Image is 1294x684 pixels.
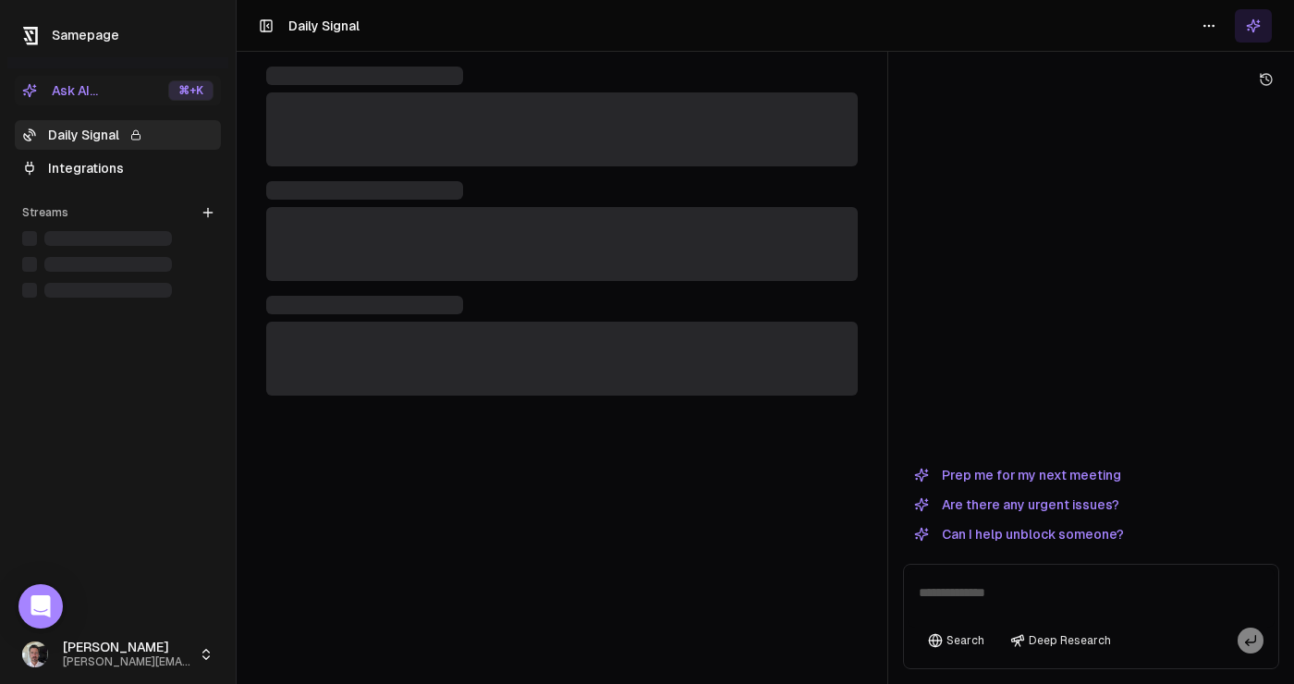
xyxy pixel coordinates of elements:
span: Samepage [52,28,119,43]
button: Deep Research [1001,628,1120,653]
button: Are there any urgent issues? [903,494,1130,516]
div: ⌘ +K [168,80,214,101]
a: Daily Signal [15,120,221,150]
h1: Daily Signal [288,17,360,35]
button: [PERSON_NAME][PERSON_NAME][EMAIL_ADDRESS] [15,632,221,677]
img: _image [22,641,48,667]
div: Streams [15,198,221,227]
div: Ask AI... [22,81,98,100]
button: Search [919,628,994,653]
div: Open Intercom Messenger [18,584,63,629]
span: [PERSON_NAME] [63,640,191,656]
button: Ask AI...⌘+K [15,76,221,105]
button: Prep me for my next meeting [903,464,1132,486]
button: Can I help unblock someone? [903,523,1135,545]
a: Integrations [15,153,221,183]
span: [PERSON_NAME][EMAIL_ADDRESS] [63,655,191,669]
